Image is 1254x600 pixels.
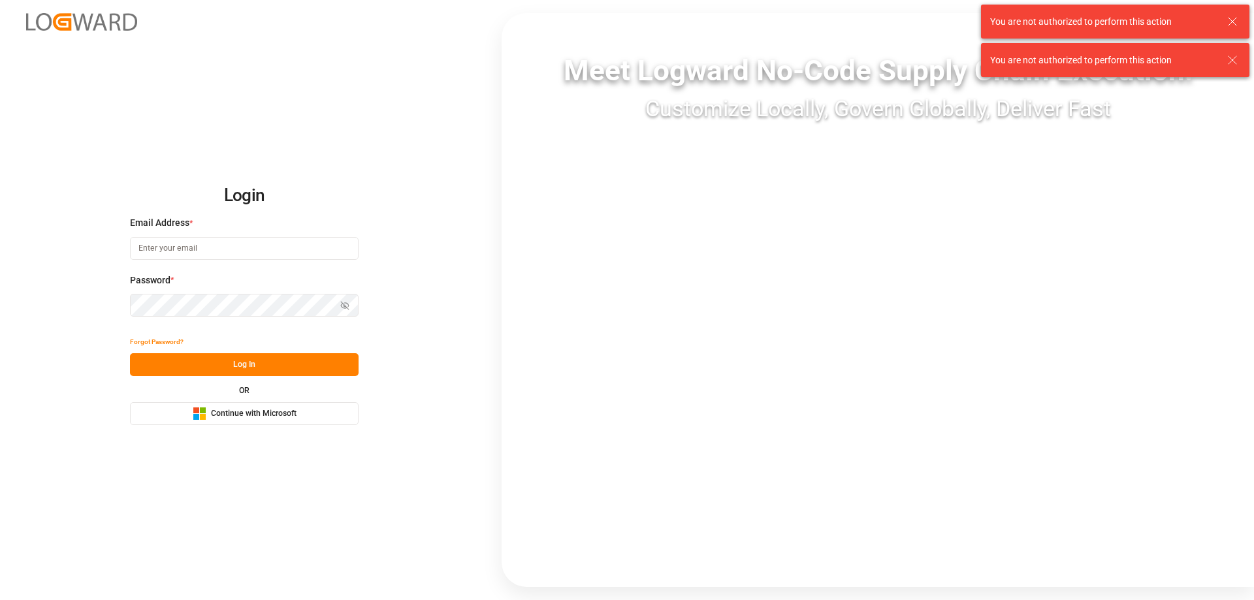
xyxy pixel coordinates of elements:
div: Meet Logward No-Code Supply Chain Execution: [502,49,1254,92]
input: Enter your email [130,237,359,260]
img: Logward_new_orange.png [26,13,137,31]
button: Log In [130,353,359,376]
div: You are not authorized to perform this action [990,15,1215,29]
div: You are not authorized to perform this action [990,54,1215,67]
span: Continue with Microsoft [211,408,297,420]
small: OR [239,387,249,394]
button: Continue with Microsoft [130,402,359,425]
span: Email Address [130,216,189,230]
span: Password [130,274,170,287]
div: Customize Locally, Govern Globally, Deliver Fast [502,92,1254,125]
button: Forgot Password? [130,330,184,353]
h2: Login [130,175,359,217]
